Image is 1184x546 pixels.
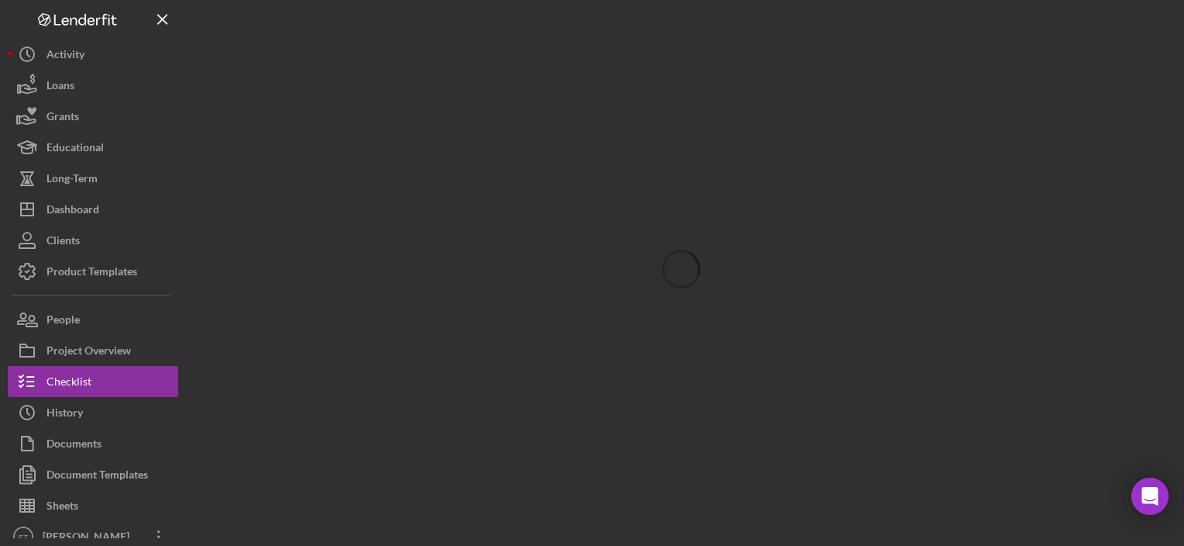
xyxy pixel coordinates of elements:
div: Sheets [46,490,78,525]
div: Clients [46,225,80,260]
div: Document Templates [46,459,148,494]
button: Long-Term [8,163,178,194]
button: Grants [8,101,178,132]
button: People [8,304,178,335]
button: History [8,397,178,428]
div: Grants [46,101,79,136]
button: Activity [8,39,178,70]
div: Activity [46,39,84,74]
div: Project Overview [46,335,131,370]
button: Educational [8,132,178,163]
div: People [46,304,80,339]
div: Checklist [46,366,91,401]
div: Documents [46,428,102,463]
button: Checklist [8,366,178,397]
button: Dashboard [8,194,178,225]
button: Document Templates [8,459,178,490]
div: Educational [46,132,104,167]
div: History [46,397,83,432]
button: Documents [8,428,178,459]
button: Project Overview [8,335,178,366]
div: Open Intercom Messenger [1131,478,1169,515]
button: Clients [8,225,178,256]
div: Product Templates [46,256,137,291]
div: Dashboard [46,194,99,229]
text: ET [19,533,28,541]
button: Sheets [8,490,178,521]
div: Long-Term [46,163,98,198]
button: Product Templates [8,256,178,287]
div: Loans [46,70,74,105]
button: Loans [8,70,178,101]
